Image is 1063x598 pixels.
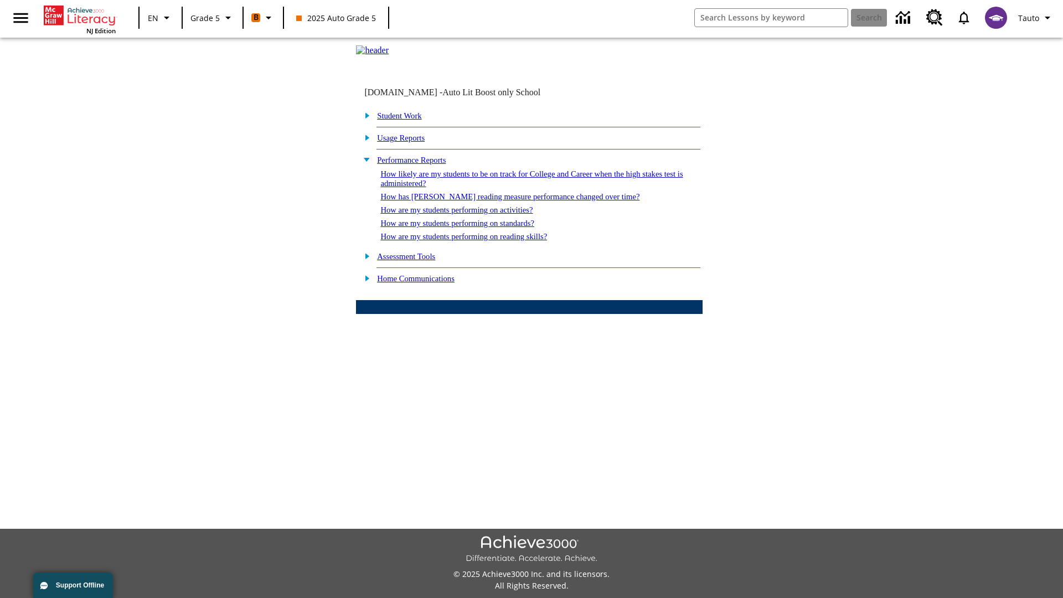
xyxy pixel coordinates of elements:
[56,581,104,589] span: Support Offline
[186,8,239,28] button: Grade: Grade 5, Select a grade
[377,252,435,261] a: Assessment Tools
[442,87,540,97] nobr: Auto Lit Boost only School
[86,27,116,35] span: NJ Edition
[190,12,220,24] span: Grade 5
[148,12,158,24] span: EN
[359,154,370,164] img: minus.gif
[377,156,446,164] a: Performance Reports
[1014,8,1059,28] button: Profile/Settings
[359,251,370,261] img: plus.gif
[44,3,116,35] div: Home
[695,9,848,27] input: search field
[380,232,547,241] a: How are my students performing on reading skills?
[377,111,421,120] a: Student Work
[247,8,280,28] button: Boost Class color is orange. Change class color
[978,3,1014,32] button: Select a new avatar
[33,573,113,598] button: Support Offline
[296,12,376,24] span: 2025 Auto Grade 5
[380,169,683,188] a: How likely are my students to be on track for College and Career when the high stakes test is adm...
[364,87,568,97] td: [DOMAIN_NAME] -
[254,11,259,24] span: B
[380,192,639,201] a: How has [PERSON_NAME] reading measure performance changed over time?
[985,7,1007,29] img: avatar image
[889,3,920,33] a: Data Center
[359,273,370,283] img: plus.gif
[380,205,533,214] a: How are my students performing on activities?
[377,274,455,283] a: Home Communications
[359,132,370,142] img: plus.gif
[377,133,425,142] a: Usage Reports
[1018,12,1039,24] span: Tauto
[4,2,37,34] button: Open side menu
[359,110,370,120] img: plus.gif
[920,3,950,33] a: Resource Center, Will open in new tab
[380,219,534,228] a: How are my students performing on standards?
[356,45,389,55] img: header
[466,535,597,564] img: Achieve3000 Differentiate Accelerate Achieve
[950,3,978,32] a: Notifications
[143,8,178,28] button: Language: EN, Select a language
